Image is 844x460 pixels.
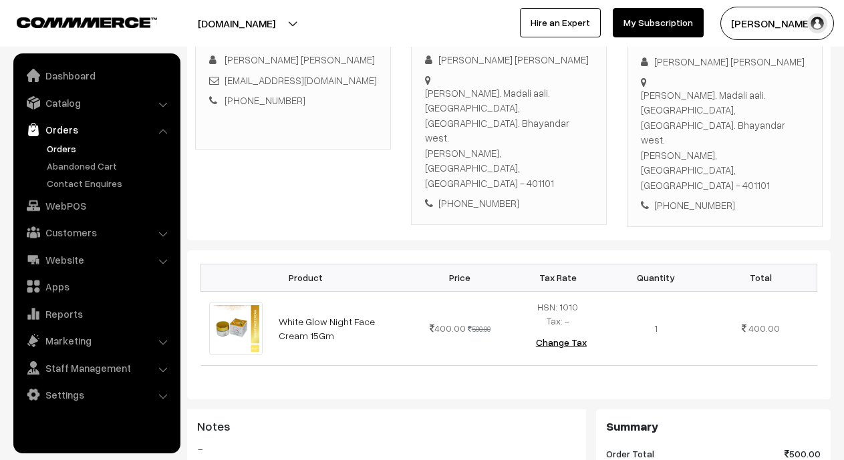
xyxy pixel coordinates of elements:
[425,196,593,211] div: [PHONE_NUMBER]
[17,194,176,218] a: WebPOS
[641,54,809,69] div: [PERSON_NAME] [PERSON_NAME]
[17,248,176,272] a: Website
[225,94,305,106] a: [PHONE_NUMBER]
[279,316,375,341] a: White Glow Night Face Cream 15Gm
[641,198,809,213] div: [PHONE_NUMBER]
[720,7,834,40] button: [PERSON_NAME]…
[43,159,176,173] a: Abandoned Cart
[209,302,263,356] img: Page 1.PNG
[17,328,176,353] a: Marketing
[468,324,490,333] strike: 500.00
[17,356,176,380] a: Staff Management
[607,264,705,291] th: Quantity
[43,176,176,190] a: Contact Enquires
[151,7,322,40] button: [DOMAIN_NAME]
[425,85,593,191] div: [PERSON_NAME]. Madali aali. [GEOGRAPHIC_DATA], [GEOGRAPHIC_DATA]. Bhayandar west. [PERSON_NAME], ...
[430,322,466,334] span: 400.00
[807,13,827,33] img: user
[225,53,375,65] span: [PERSON_NAME] [PERSON_NAME]
[225,74,377,86] a: [EMAIL_ADDRESS][DOMAIN_NAME]
[425,52,593,67] div: [PERSON_NAME] [PERSON_NAME]
[17,91,176,115] a: Catalog
[17,302,176,326] a: Reports
[17,13,134,29] a: COMMMERCE
[520,8,601,37] a: Hire an Expert
[641,87,809,193] div: [PERSON_NAME]. Madali aali. [GEOGRAPHIC_DATA], [GEOGRAPHIC_DATA]. Bhayandar west. [PERSON_NAME], ...
[509,264,607,291] th: Tax Rate
[17,383,176,407] a: Settings
[17,63,176,87] a: Dashboard
[197,419,576,434] h3: Notes
[411,264,509,291] th: Price
[201,264,411,291] th: Product
[197,441,576,457] blockquote: -
[17,220,176,244] a: Customers
[705,264,817,291] th: Total
[525,328,597,357] button: Change Tax
[17,17,157,27] img: COMMMERCE
[654,322,658,334] span: 1
[537,301,578,326] span: HSN: 1010 Tax: -
[748,322,780,334] span: 400.00
[613,8,704,37] a: My Subscription
[43,142,176,156] a: Orders
[606,419,821,434] h3: Summary
[17,274,176,298] a: Apps
[17,118,176,142] a: Orders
